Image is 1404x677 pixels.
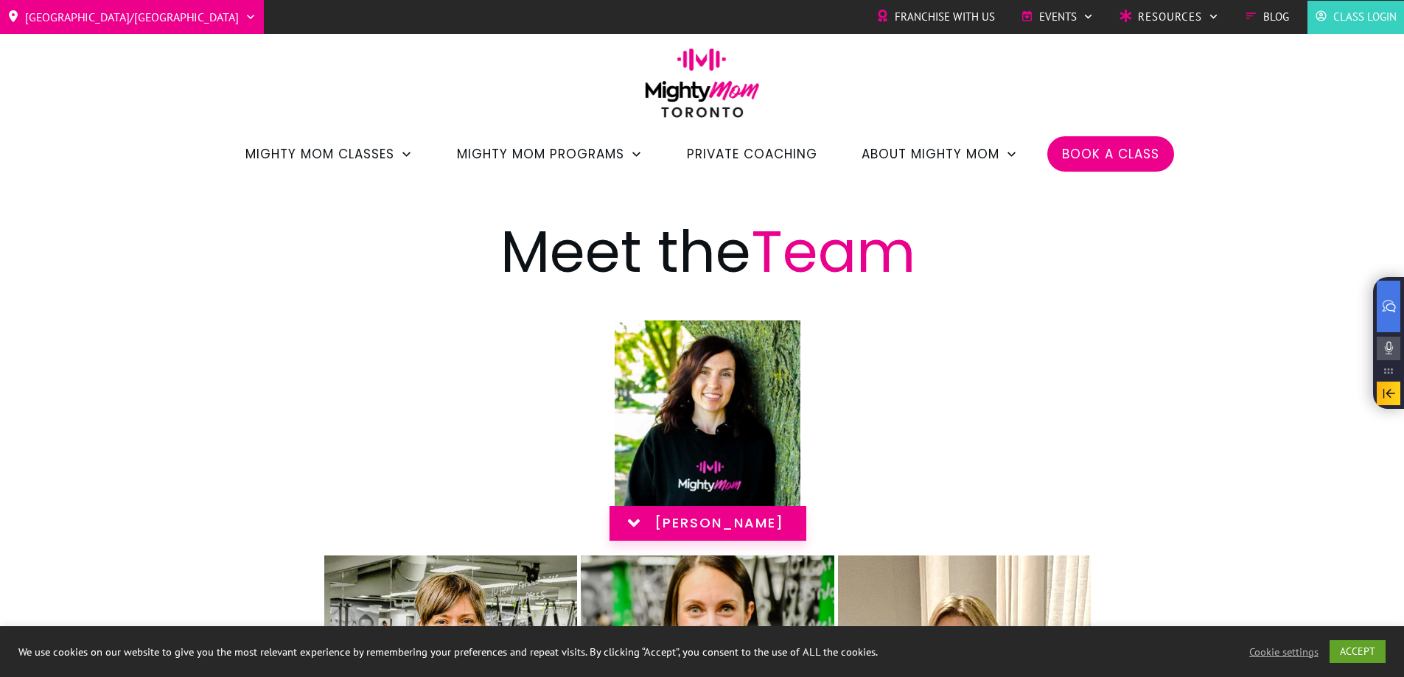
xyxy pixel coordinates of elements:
a: Resources [1120,6,1219,28]
span: Blog [1263,6,1289,28]
span: Mighty Mom Programs [457,141,624,166]
span: [PERSON_NAME] [654,515,784,531]
a: Book a Class [1062,141,1159,166]
span: About Mighty Mom [862,141,999,166]
span: Franchise with Us [895,6,995,28]
a: Cookie settings [1249,645,1319,659]
a: Private Coaching [687,141,817,166]
span: Class Login [1333,6,1397,28]
a: Blog [1245,6,1289,28]
a: Mighty Mom Programs [457,141,643,166]
a: [PERSON_NAME] [610,506,806,541]
a: About Mighty Mom [862,141,1018,166]
a: [GEOGRAPHIC_DATA]/[GEOGRAPHIC_DATA] [7,5,256,29]
span: [GEOGRAPHIC_DATA]/[GEOGRAPHIC_DATA] [25,5,239,29]
div: We use cookies on our website to give you the most relevant experience by remembering your prefer... [18,645,976,659]
span: Mighty Mom Classes [245,141,394,166]
img: mightymom-logo-toronto [638,48,767,128]
a: ACCEPT [1330,640,1386,663]
a: Events [1021,6,1094,28]
span: Team [751,211,915,292]
h2: Meet the [324,216,1091,306]
span: Events [1039,6,1077,28]
a: Mighty Mom Classes [245,141,413,166]
a: Franchise with Us [876,6,995,28]
span: Resources [1138,6,1202,28]
img: mighty-mom-jess-headshot [615,320,800,506]
a: Class Login [1315,6,1397,28]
